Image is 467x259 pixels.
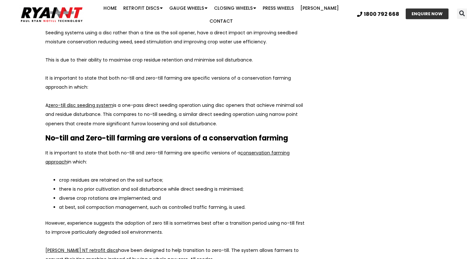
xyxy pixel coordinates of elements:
a: Contact [206,15,236,28]
a: conservation farming approach [45,150,290,165]
a: Home [100,2,120,15]
a: Press Wheels [259,2,297,15]
p: It is important to state that both no-till and zero-till farming are specific versions of a in wh... [45,148,305,166]
span: 1800 792 668 [364,12,399,17]
li: diverse crop rotations are implemented; and [59,194,305,203]
a: zero-till disc seeding system [48,102,113,108]
p: It is important to state that both no-till and zero-till farming are specific versions of a conse... [45,73,305,92]
nav: Menu [90,2,352,28]
p: Seeding systems using a disc rather than a tine as the soil opener, have a direct impact an impro... [45,28,305,46]
span: ENQUIRE NOW [412,12,443,16]
li: at best, soil compaction management, such as controlled traffic farming, is used. [59,203,305,212]
a: [PERSON_NAME] [297,2,342,15]
p: This is due to their ability to maximise crop residue retention and minimise soil disturbance. [45,55,305,64]
h2: No-till and Zero-till farming are versions of a conservation farming [45,135,305,142]
li: there is no prior cultivation and soil disturbance while direct seeding is minimised; [59,185,305,194]
a: Closing Wheels [211,2,259,15]
li: crop residues are retained on the soil surface; [59,175,305,185]
p: A is a one-pass direct seeding operation using disc openers that achieve minimal soil and residue... [45,101,305,128]
a: 1800 792 668 [357,12,399,17]
a: ENQUIRE NOW [406,8,449,19]
a: [PERSON_NAME] NT retrofit discs [45,247,118,253]
img: Ryan NT logo [19,5,84,25]
p: However, experience suggests the adoption of zero till is sometimes best after a transition perio... [45,219,305,237]
a: Gauge Wheels [166,2,211,15]
a: Retrofit Discs [120,2,166,15]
